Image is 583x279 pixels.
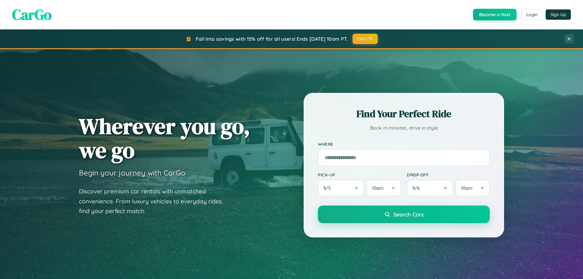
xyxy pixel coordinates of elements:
[318,206,490,223] button: Search Cars
[412,185,423,191] span: 9 / 6
[461,185,472,191] span: 10am
[196,36,348,42] span: Fall into savings with 15% off for all users! Ends [DATE] 10am PT.
[323,185,334,191] span: 9 / 5
[473,9,517,20] button: Become a Host
[318,107,490,121] h2: Find Your Perfect Ride
[407,172,490,177] label: Drop-off
[521,9,543,20] button: Login
[394,211,424,218] span: Search Cars
[407,180,453,196] button: 9/6
[455,180,490,196] button: 10am
[546,9,571,20] button: Sign Up
[367,180,401,196] button: 10am
[353,34,378,44] button: FALL15
[79,186,231,216] p: Discover premium car rentals with unmatched convenience. From luxury vehicles to everyday rides, ...
[79,168,186,177] h3: Begin your journey with CarGo
[318,180,364,196] button: 9/5
[79,114,250,162] h1: Wherever you go, we go
[318,172,401,177] label: Pick-up
[318,124,490,132] p: Book in minutes, drive in style
[318,141,490,147] label: Where
[372,185,384,191] span: 10am
[12,5,52,25] span: CarGo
